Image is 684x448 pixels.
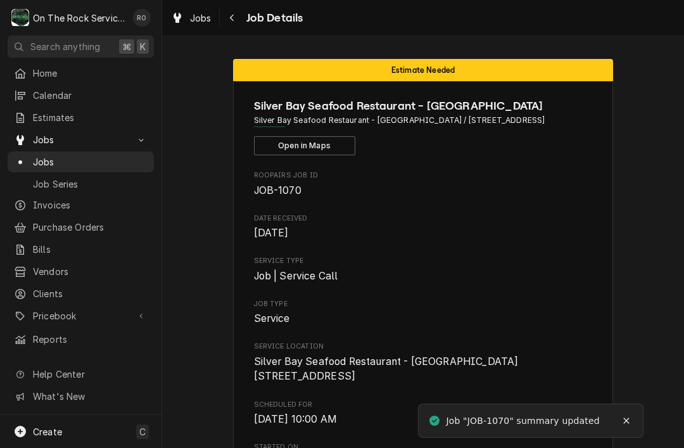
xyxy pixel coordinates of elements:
[254,413,337,425] span: [DATE] 10:00 AM
[254,400,593,427] div: Scheduled For
[8,129,154,150] a: Go to Jobs
[254,184,301,196] span: JOB-1070
[391,66,455,74] span: Estimate Needed
[11,9,29,27] div: On The Rock Services's Avatar
[30,40,100,53] span: Search anything
[8,305,154,326] a: Go to Pricebook
[140,40,146,53] span: K
[446,414,601,428] div: Job "JOB-1070" summary updated
[254,98,593,115] span: Name
[254,115,593,126] span: Address
[254,214,593,224] span: Date Received
[33,426,62,437] span: Create
[33,89,148,102] span: Calendar
[8,85,154,106] a: Calendar
[254,400,593,410] span: Scheduled For
[33,133,129,146] span: Jobs
[254,256,593,266] span: Service Type
[254,170,593,198] div: Roopairs Job ID
[8,261,154,282] a: Vendors
[8,63,154,84] a: Home
[33,243,148,256] span: Bills
[254,412,593,427] span: Scheduled For
[33,333,148,346] span: Reports
[254,355,519,383] span: Silver Bay Seafood Restaurant - [GEOGRAPHIC_DATA] [STREET_ADDRESS]
[8,107,154,128] a: Estimates
[166,8,217,29] a: Jobs
[139,425,146,438] span: C
[33,11,126,25] div: On The Rock Services
[8,35,154,58] button: Search anything⌘K
[254,256,593,283] div: Service Type
[122,40,131,53] span: ⌘
[33,287,148,300] span: Clients
[254,342,593,384] div: Service Location
[254,269,593,284] span: Service Type
[233,59,613,81] div: Status
[8,329,154,350] a: Reports
[33,198,148,212] span: Invoices
[8,239,154,260] a: Bills
[33,67,148,80] span: Home
[8,364,154,385] a: Go to Help Center
[33,368,146,381] span: Help Center
[254,214,593,241] div: Date Received
[254,226,593,241] span: Date Received
[33,111,148,124] span: Estimates
[254,354,593,384] span: Service Location
[11,9,29,27] div: O
[243,10,303,27] span: Job Details
[8,386,154,407] a: Go to What's New
[8,174,154,195] a: Job Series
[254,299,593,326] div: Job Type
[254,342,593,352] span: Service Location
[254,270,338,282] span: Job | Service Call
[8,151,154,172] a: Jobs
[254,227,289,239] span: [DATE]
[254,170,593,181] span: Roopairs Job ID
[33,177,148,191] span: Job Series
[254,98,593,155] div: Client Information
[222,8,243,28] button: Navigate back
[33,155,148,169] span: Jobs
[8,283,154,304] a: Clients
[190,11,212,25] span: Jobs
[254,312,290,324] span: Service
[33,221,148,234] span: Purchase Orders
[8,195,154,215] a: Invoices
[33,390,146,403] span: What's New
[33,265,148,278] span: Vendors
[133,9,151,27] div: RO
[133,9,151,27] div: Rich Ortega's Avatar
[254,311,593,326] span: Job Type
[254,183,593,198] span: Roopairs Job ID
[8,217,154,238] a: Purchase Orders
[254,136,355,155] button: Open in Maps
[254,299,593,309] span: Job Type
[33,309,129,323] span: Pricebook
